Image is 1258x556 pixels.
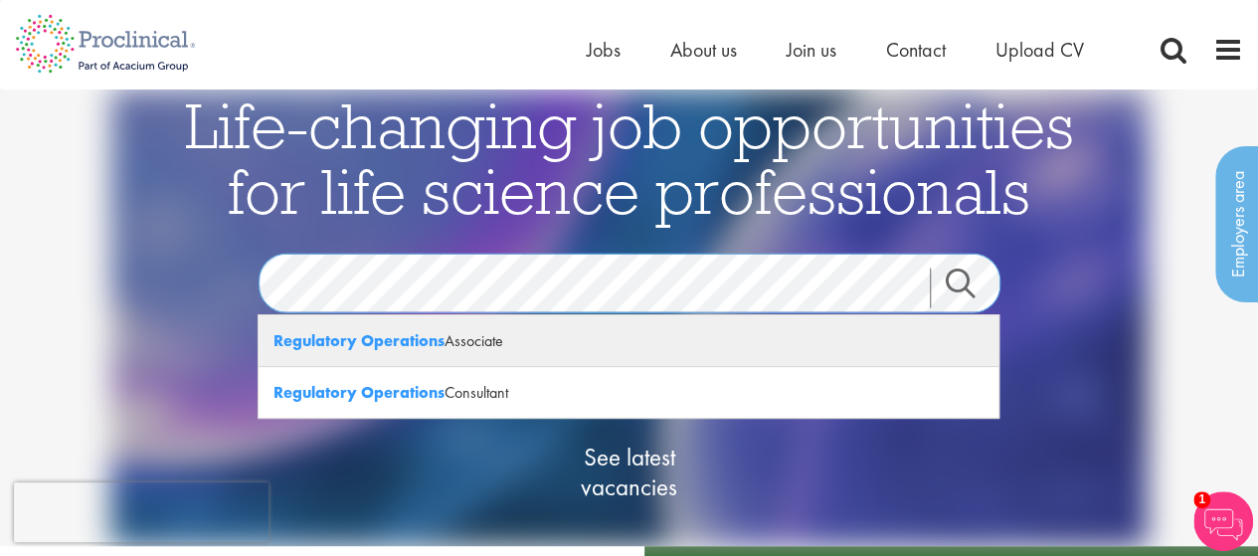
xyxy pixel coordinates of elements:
[259,367,998,418] div: Consultant
[930,269,1015,308] a: Job search submit button
[587,37,621,63] a: Jobs
[787,37,836,63] a: Join us
[14,482,269,542] iframe: reCAPTCHA
[273,330,445,351] strong: Regulatory Operations
[670,37,737,63] a: About us
[995,37,1084,63] a: Upload CV
[110,90,1148,546] img: candidate home
[886,37,946,63] a: Contact
[185,86,1074,231] span: Life-changing job opportunities for life science professionals
[1193,491,1210,508] span: 1
[259,315,998,367] div: Associate
[1193,491,1253,551] img: Chatbot
[273,382,445,403] strong: Regulatory Operations
[530,443,729,502] span: See latest vacancies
